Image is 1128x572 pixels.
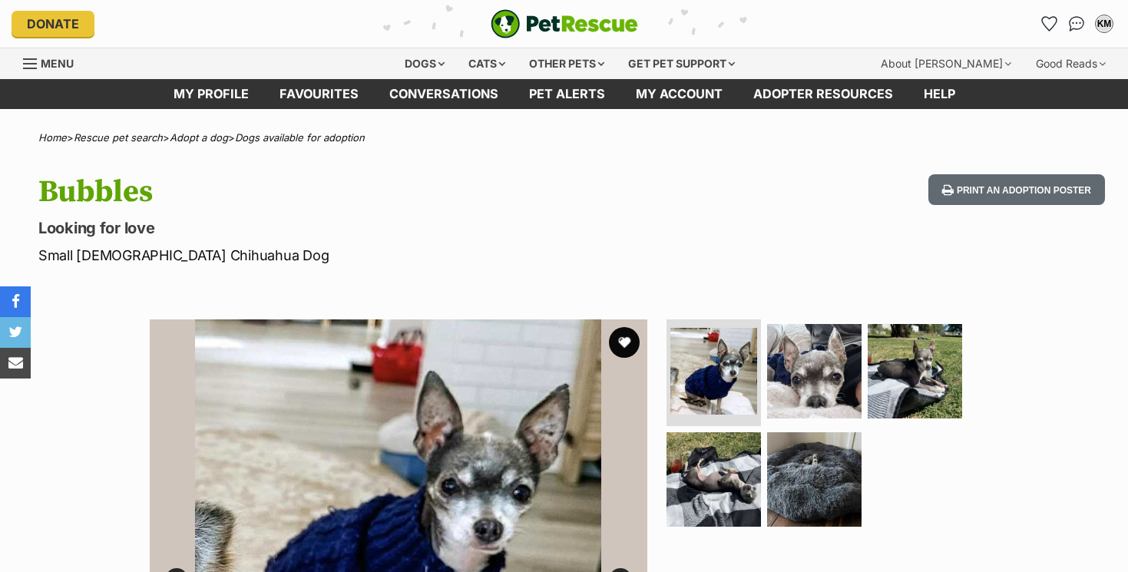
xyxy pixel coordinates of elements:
a: Favourites [1037,12,1061,36]
a: Donate [12,11,94,37]
a: Adopter resources [738,79,908,109]
p: Small [DEMOGRAPHIC_DATA] Chihuahua Dog [38,245,687,266]
div: Good Reads [1025,48,1116,79]
span: Menu [41,57,74,70]
a: Favourites [264,79,374,109]
a: Home [38,131,67,144]
a: Dogs available for adoption [235,131,365,144]
a: conversations [374,79,514,109]
img: Photo of Bubbles [670,328,757,415]
button: favourite [609,327,640,358]
img: Photo of Bubbles [767,432,862,527]
p: Looking for love [38,217,687,239]
img: chat-41dd97257d64d25036548639549fe6c8038ab92f7586957e7f3b1b290dea8141.svg [1069,16,1085,31]
div: Cats [458,48,516,79]
img: Photo of Bubbles [767,324,862,418]
button: My account [1092,12,1116,36]
img: Photo of Bubbles [868,324,962,418]
h1: Bubbles [38,174,687,210]
div: KM [1097,16,1112,31]
a: My account [620,79,738,109]
div: About [PERSON_NAME] [870,48,1022,79]
a: Rescue pet search [74,131,163,144]
div: Get pet support [617,48,746,79]
img: logo-e224e6f780fb5917bec1dbf3a21bbac754714ae5b6737aabdf751b685950b380.svg [491,9,638,38]
button: Print an adoption poster [928,174,1105,206]
a: Pet alerts [514,79,620,109]
a: Adopt a dog [170,131,228,144]
a: PetRescue [491,9,638,38]
div: Other pets [518,48,615,79]
a: Help [908,79,971,109]
a: Menu [23,48,84,76]
a: Conversations [1064,12,1089,36]
a: My profile [158,79,264,109]
img: Photo of Bubbles [667,432,761,527]
div: Dogs [394,48,455,79]
ul: Account quick links [1037,12,1116,36]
